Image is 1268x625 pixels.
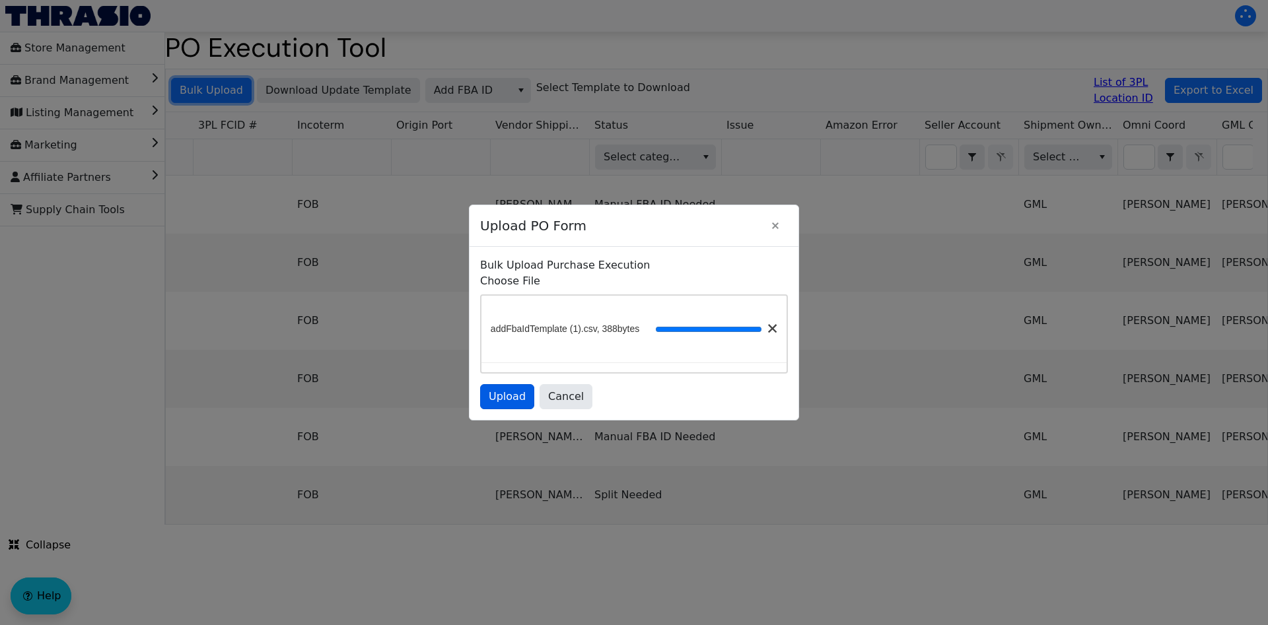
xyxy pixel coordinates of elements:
[480,384,534,409] button: Upload
[540,384,592,409] button: Cancel
[480,257,788,273] p: Bulk Upload Purchase Execution
[491,322,639,336] span: addFbaIdTemplate (1).csv, 388bytes
[763,213,788,238] button: Close
[489,389,526,405] span: Upload
[480,209,763,242] span: Upload PO Form
[480,273,788,289] label: Choose File
[548,389,584,405] span: Cancel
